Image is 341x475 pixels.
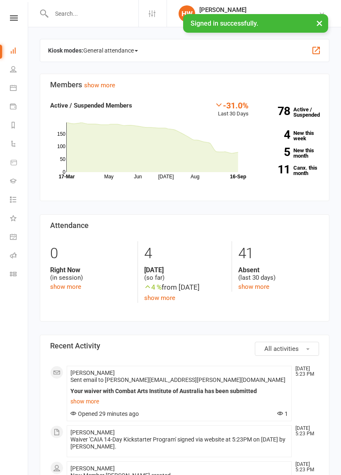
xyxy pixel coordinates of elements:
[70,465,115,472] span: [PERSON_NAME]
[50,81,319,89] h3: Members
[144,294,175,302] a: show more
[10,79,29,98] a: Calendar
[312,14,327,32] button: ×
[199,14,319,21] div: Combat Arts Institute of [GEOGRAPHIC_DATA]
[50,221,319,230] h3: Attendance
[238,283,269,290] a: show more
[10,210,29,228] a: What's New
[191,19,258,27] span: Signed in successfully.
[261,164,290,175] strong: 11
[70,388,288,395] div: Your waiver with Combat Arts Institute of Australia has been submitted
[261,106,290,117] strong: 78
[144,283,162,291] span: 4 %
[50,102,132,109] strong: Active / Suspended Members
[49,8,138,19] input: Search...
[261,165,319,176] a: 11Canx. this month
[50,342,319,350] h3: Recent Activity
[199,6,319,14] div: [PERSON_NAME]
[144,241,225,266] div: 4
[261,129,290,140] strong: 4
[10,98,29,117] a: Payments
[144,266,225,274] strong: [DATE]
[261,146,290,158] strong: 5
[291,462,319,473] time: [DATE] 5:23 PM
[261,148,319,158] a: 5New this month
[238,266,319,274] strong: Absent
[84,82,115,89] a: show more
[257,101,325,124] a: 78Active / Suspended
[215,101,249,118] div: Last 30 Days
[10,247,29,266] a: Roll call kiosk mode
[10,117,29,135] a: Reports
[238,241,319,266] div: 41
[215,101,249,110] div: -31.0%
[83,44,138,57] span: General attendance
[238,266,319,282] div: (last 30 days)
[255,342,319,356] button: All activities
[70,410,139,417] span: Opened 29 minutes ago
[291,426,319,437] time: [DATE] 5:23 PM
[70,396,288,407] a: show more
[70,429,115,436] span: [PERSON_NAME]
[277,410,288,417] span: 1
[261,130,319,141] a: 4New this week
[70,369,115,376] span: [PERSON_NAME]
[291,366,319,377] time: [DATE] 5:23 PM
[144,282,225,293] div: from [DATE]
[264,345,299,353] span: All activities
[10,228,29,247] a: General attendance kiosk mode
[50,241,131,266] div: 0
[10,154,29,173] a: Product Sales
[50,283,81,290] a: show more
[179,5,195,22] div: HW
[10,266,29,284] a: Class kiosk mode
[10,61,29,79] a: People
[50,266,131,274] strong: Right Now
[50,266,131,282] div: (in session)
[70,377,285,383] span: Sent email to [PERSON_NAME][EMAIL_ADDRESS][PERSON_NAME][DOMAIN_NAME]
[10,42,29,61] a: Dashboard
[144,266,225,282] div: (so far)
[48,47,83,54] strong: Kiosk modes:
[70,436,288,450] div: Waiver 'CAIA 14-Day Kickstarter Program' signed via website at 5:23PM on [DATE] by [PERSON_NAME].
